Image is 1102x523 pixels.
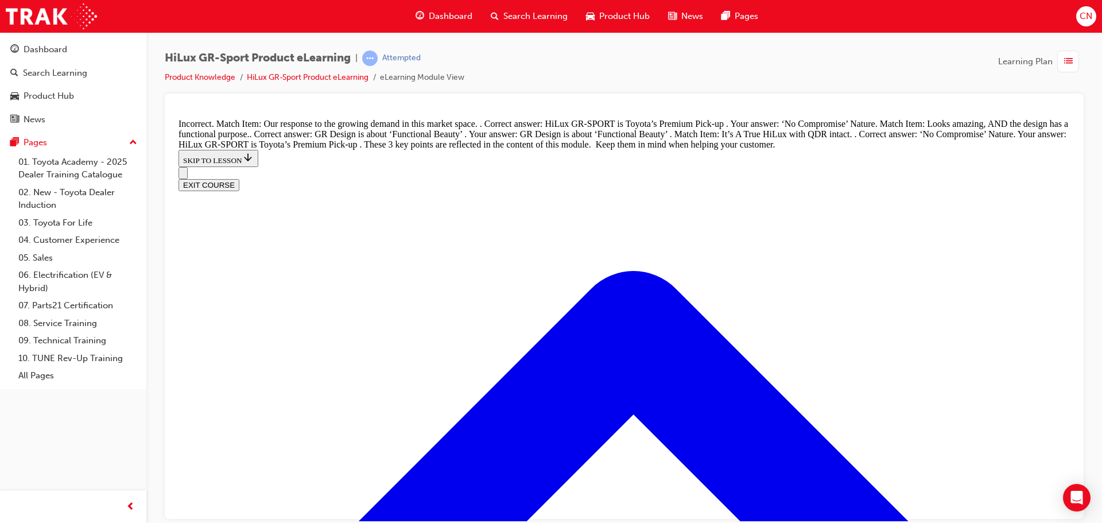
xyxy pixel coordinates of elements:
[5,109,142,130] a: News
[14,214,142,232] a: 03. Toyota For Life
[14,153,142,184] a: 01. Toyota Academy - 2025 Dealer Training Catalogue
[5,5,896,36] div: Incorrect. Match Item: ​Our response to the growing demand in this market space. . Correct answer...
[10,138,19,148] span: pages-icon
[659,5,712,28] a: news-iconNews
[1080,10,1092,23] span: CN
[5,39,142,60] a: Dashboard
[5,37,142,132] button: DashboardSearch LearningProduct HubNews
[24,43,67,56] div: Dashboard
[668,9,677,24] span: news-icon
[9,42,80,51] span: SKIP TO LESSON
[681,10,703,23] span: News
[429,10,472,23] span: Dashboard
[382,53,421,64] div: Attempted
[129,135,137,150] span: up-icon
[503,10,568,23] span: Search Learning
[5,36,84,53] button: SKIP TO LESSON
[5,65,65,77] button: EXIT COURSE
[5,132,142,153] button: Pages
[416,9,424,24] span: guage-icon
[14,350,142,367] a: 10. TUNE Rev-Up Training
[10,68,18,79] span: search-icon
[14,266,142,297] a: 06. Electrification (EV & Hybrid)
[14,367,142,385] a: All Pages
[165,52,351,65] span: HiLux GR-Sport Product eLearning
[577,5,659,28] a: car-iconProduct Hub
[5,53,896,77] nav: Navigation menu
[6,3,97,29] img: Trak
[14,249,142,267] a: 05. Sales
[998,55,1053,68] span: Learning Plan
[14,231,142,249] a: 04. Customer Experience
[599,10,650,23] span: Product Hub
[721,9,730,24] span: pages-icon
[5,63,142,84] a: Search Learning
[14,297,142,315] a: 07. Parts21 Certification
[247,72,368,82] a: HiLux GR-Sport Product eLearning
[712,5,767,28] a: pages-iconPages
[24,113,45,126] div: News
[1076,6,1096,26] button: CN
[735,10,758,23] span: Pages
[165,72,235,82] a: Product Knowledge
[24,90,74,103] div: Product Hub
[355,52,358,65] span: |
[14,315,142,332] a: 08. Service Training
[380,71,464,84] li: eLearning Module View
[1063,484,1091,512] div: Open Intercom Messenger
[362,51,378,66] span: learningRecordVerb_ATTEMPT-icon
[23,67,87,80] div: Search Learning
[1064,55,1073,69] span: list-icon
[406,5,482,28] a: guage-iconDashboard
[586,9,595,24] span: car-icon
[14,332,142,350] a: 09. Technical Training
[126,500,135,514] span: prev-icon
[10,91,19,102] span: car-icon
[10,45,19,55] span: guage-icon
[491,9,499,24] span: search-icon
[24,136,47,149] div: Pages
[5,86,142,107] a: Product Hub
[482,5,577,28] a: search-iconSearch Learning
[998,51,1084,72] button: Learning Plan
[10,115,19,125] span: news-icon
[5,53,14,65] button: Open navigation menu
[14,184,142,214] a: 02. New - Toyota Dealer Induction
